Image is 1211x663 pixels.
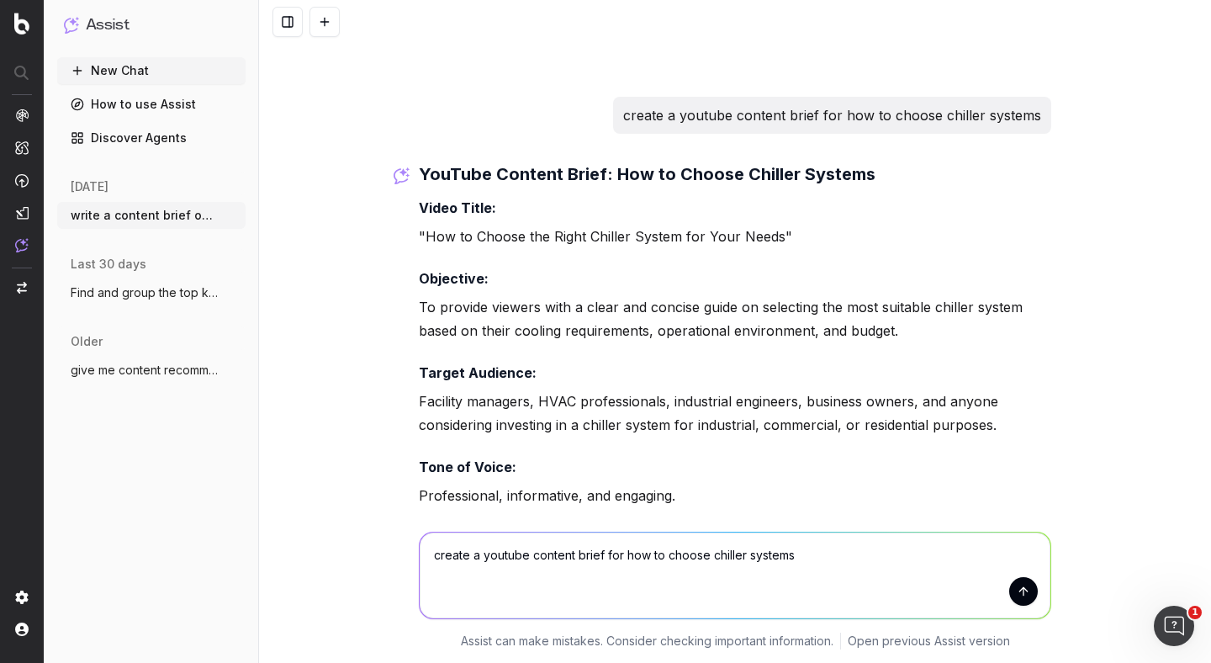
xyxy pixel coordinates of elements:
[15,109,29,122] img: Analytics
[1188,606,1202,619] span: 1
[419,225,1051,248] p: "How to Choose the Right Chiller System for Your Needs"
[15,206,29,220] img: Studio
[15,623,29,636] img: My account
[57,357,246,384] button: give me content recommendations on what
[14,13,29,34] img: Botify logo
[419,390,1051,437] p: Facility managers, HVAC professionals, industrial engineers, business owners, and anyone consider...
[15,238,29,252] img: Assist
[419,484,1051,507] p: Professional, informative, and engaging.
[17,282,27,294] img: Switch project
[71,284,219,301] span: Find and group the top keywords for
[623,103,1041,127] p: create a youtube content brief for how to choose chiller systems
[419,164,875,184] strong: YouTube Content Brief: How to Choose Chiller Systems
[15,173,29,188] img: Activation
[848,633,1010,650] a: Open previous Assist version
[419,199,496,216] strong: Video Title:
[419,270,489,287] strong: Objective:
[1154,606,1194,646] iframe: Intercom live chat
[71,256,146,273] span: last 30 days
[15,591,29,604] img: Setting
[57,91,246,118] a: How to use Assist
[461,633,833,650] p: Assist can make mistakes. Consider checking important information.
[64,13,239,37] button: Assist
[86,13,130,37] h1: Assist
[57,125,246,151] a: Discover Agents
[71,333,103,350] span: older
[419,459,516,475] strong: Tone of Voice:
[71,362,219,379] span: give me content recommendations on what
[57,57,246,84] button: New Chat
[420,533,1050,618] textarea: create a youtube content brief for how to choose chiller systems
[57,279,246,306] button: Find and group the top keywords for
[71,207,219,224] span: write a content brief on Difference Betw
[419,295,1051,342] p: To provide viewers with a clear and concise guide on selecting the most suitable chiller system b...
[394,167,410,184] img: Botify assist logo
[71,178,108,195] span: [DATE]
[419,364,537,381] strong: Target Audience:
[15,141,29,155] img: Intelligence
[64,17,79,33] img: Assist
[57,202,246,229] button: write a content brief on Difference Betw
